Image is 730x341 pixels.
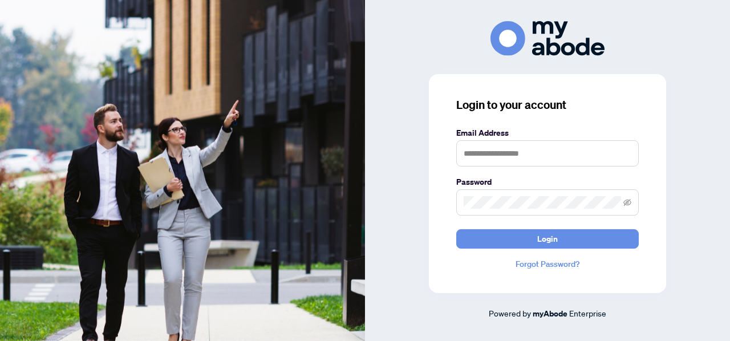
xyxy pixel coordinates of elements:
a: myAbode [533,307,567,320]
label: Email Address [456,127,639,139]
img: ma-logo [490,21,605,56]
button: Login [456,229,639,249]
label: Password [456,176,639,188]
span: eye-invisible [623,198,631,206]
span: Enterprise [569,308,606,318]
a: Forgot Password? [456,258,639,270]
span: Login [537,230,558,248]
h3: Login to your account [456,97,639,113]
span: Powered by [489,308,531,318]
